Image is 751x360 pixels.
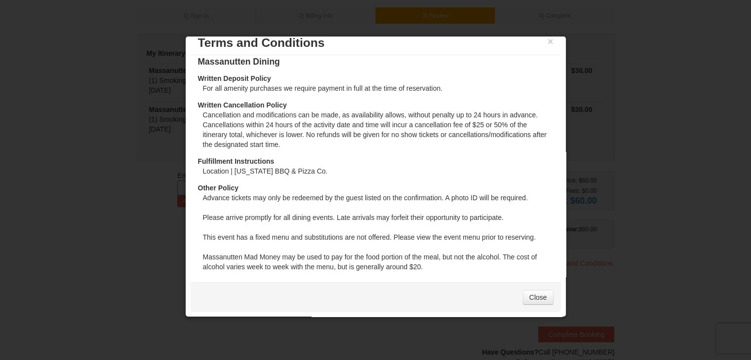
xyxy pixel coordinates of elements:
[203,110,553,156] dd: Cancellation and modifications can be made, as availability allows, without penalty up to 24 hour...
[203,193,553,279] dd: Advance tickets may only be redeemed by the guest listed on the confirmation. A photo ID will be ...
[198,36,553,50] h3: Terms and Conditions
[198,183,553,193] dt: Other Policy
[198,100,553,110] dt: Written Cancellation Policy
[198,156,553,166] dt: Fulfillment Instructions
[203,166,553,183] dd: Location | [US_STATE] BBQ & Pizza Co.
[548,36,553,46] button: ×
[198,57,553,67] h4: Massanutten Dining
[203,83,553,100] dd: For all amenity purchases we require payment in full at the time of reservation.
[523,290,553,305] a: Close
[198,73,553,83] dt: Written Deposit Policy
